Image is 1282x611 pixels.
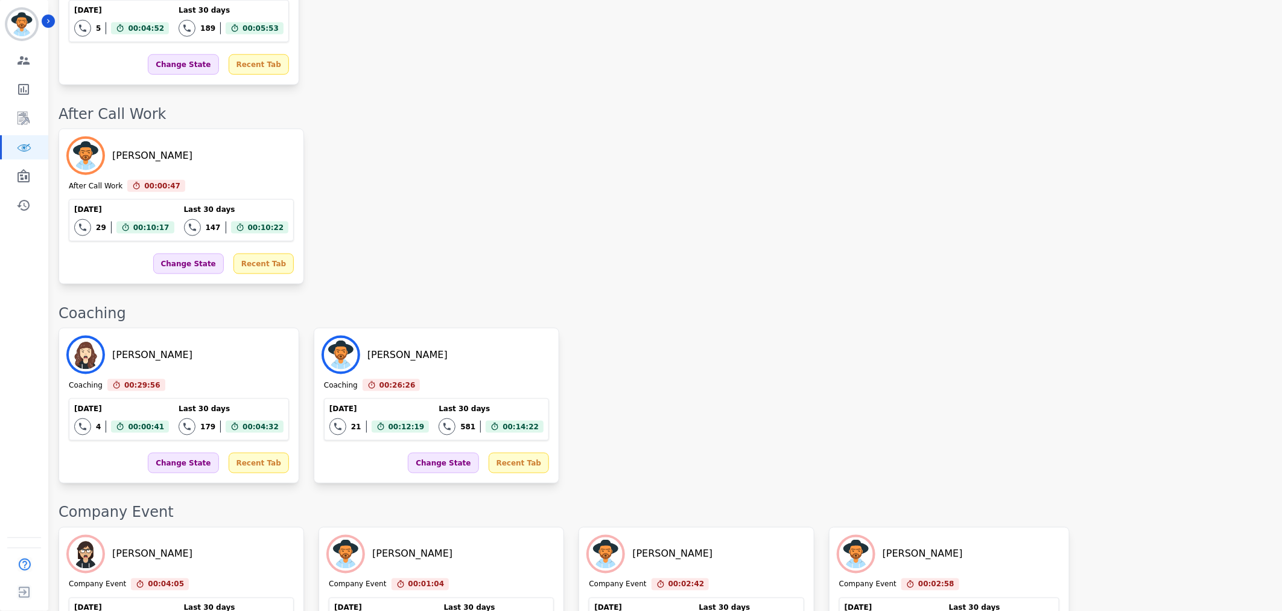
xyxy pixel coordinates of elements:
[69,181,122,192] div: After Call Work
[69,338,103,372] img: Avatar
[74,5,169,15] div: [DATE]
[179,5,284,15] div: Last 30 days
[74,205,174,214] div: [DATE]
[243,22,279,34] span: 00:05:53
[351,422,361,432] div: 21
[408,578,445,590] span: 00:01:04
[69,580,126,590] div: Company Event
[379,379,416,391] span: 00:26:26
[133,222,170,234] span: 00:10:17
[632,547,712,561] div: [PERSON_NAME]
[229,54,289,75] div: Recent Tab
[69,139,103,173] img: Avatar
[200,24,215,33] div: 189
[324,338,358,372] img: Avatar
[148,578,184,590] span: 00:04:05
[243,421,279,433] span: 00:04:32
[128,22,164,34] span: 00:04:52
[112,547,192,561] div: [PERSON_NAME]
[408,453,478,473] div: Change State
[324,380,358,391] div: Coaching
[229,453,289,473] div: Recent Tab
[59,304,1270,323] div: Coaching
[112,348,192,362] div: [PERSON_NAME]
[59,104,1270,124] div: After Call Work
[589,580,646,590] div: Company Event
[883,547,963,561] div: [PERSON_NAME]
[439,404,544,414] div: Last 30 days
[248,222,284,234] span: 00:10:22
[329,580,386,590] div: Company Event
[148,54,218,75] div: Change State
[200,422,215,432] div: 179
[96,422,101,432] div: 4
[372,547,452,561] div: [PERSON_NAME]
[153,254,224,274] div: Change State
[144,180,180,192] span: 00:00:47
[367,348,448,362] div: [PERSON_NAME]
[124,379,160,391] span: 00:29:56
[329,537,363,571] img: Avatar
[74,404,169,414] div: [DATE]
[128,421,164,433] span: 00:00:41
[489,453,549,473] div: Recent Tab
[589,537,623,571] img: Avatar
[918,578,954,590] span: 00:02:58
[668,578,705,590] span: 00:02:42
[96,24,101,33] div: 5
[96,223,106,232] div: 29
[329,404,429,414] div: [DATE]
[112,149,192,163] div: [PERSON_NAME]
[839,537,873,571] img: Avatar
[184,205,289,214] div: Last 30 days
[69,380,103,391] div: Coaching
[389,421,425,433] span: 00:12:19
[839,580,896,590] div: Company Event
[59,503,1270,522] div: Company Event
[460,422,475,432] div: 581
[148,453,218,473] div: Change State
[503,421,539,433] span: 00:14:22
[233,254,294,274] div: Recent Tab
[206,223,221,232] div: 147
[69,537,103,571] img: Avatar
[7,10,36,39] img: Bordered avatar
[179,404,284,414] div: Last 30 days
